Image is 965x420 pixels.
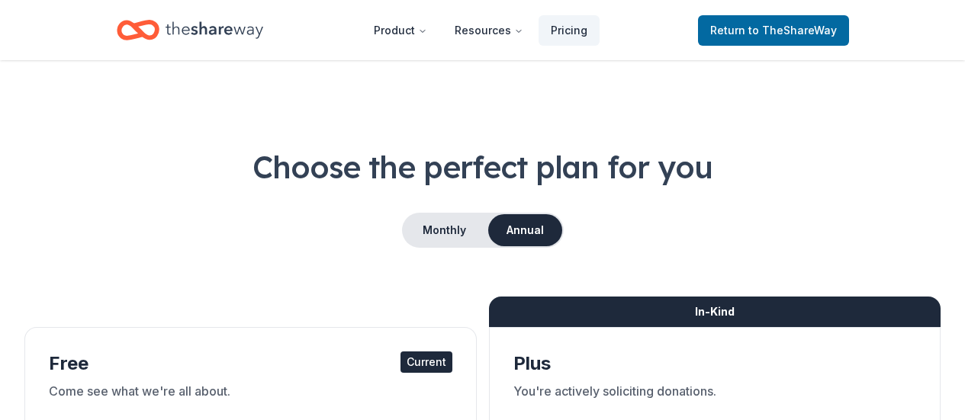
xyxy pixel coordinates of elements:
[24,146,941,188] h1: Choose the perfect plan for you
[362,12,600,48] nav: Main
[748,24,837,37] span: to TheShareWay
[710,21,837,40] span: Return
[400,351,452,373] div: Current
[539,15,600,46] a: Pricing
[404,214,485,246] button: Monthly
[362,15,439,46] button: Product
[49,351,452,376] div: Free
[488,214,562,246] button: Annual
[117,12,263,48] a: Home
[698,15,849,46] a: Returnto TheShareWay
[513,351,917,376] div: Plus
[442,15,536,46] button: Resources
[489,297,941,327] div: In-Kind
